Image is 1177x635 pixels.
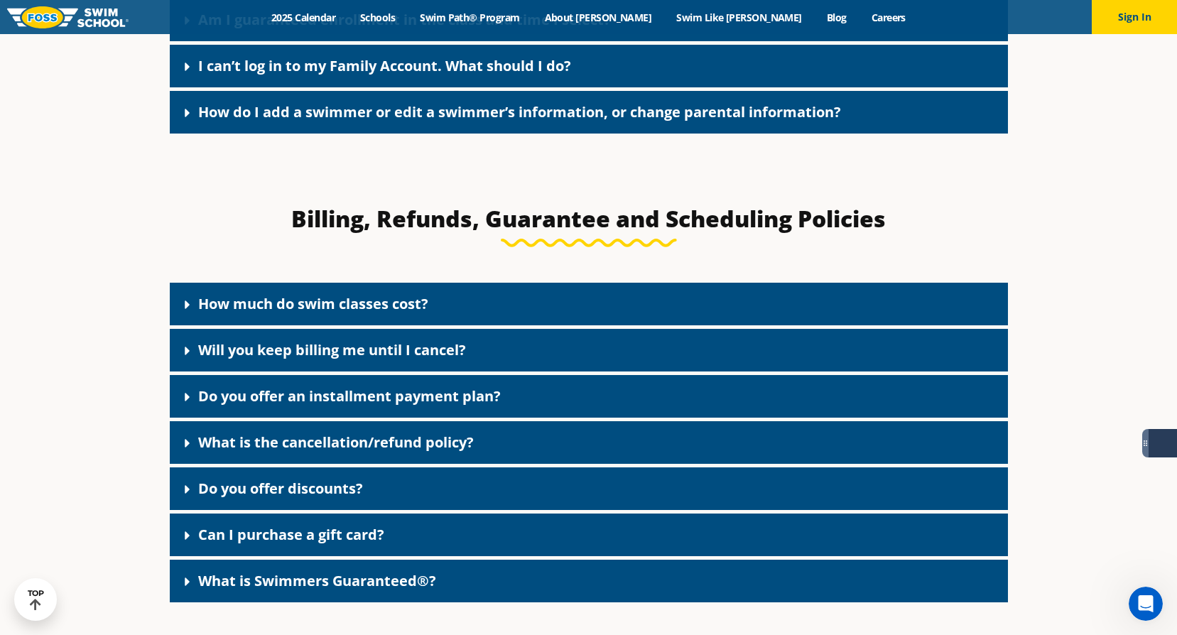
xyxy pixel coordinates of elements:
a: Will you keep billing me until I cancel? [198,340,466,359]
img: Profile image for Emerson [40,8,63,31]
div: The pictures that scroll at the top are from our specific site to help give you some visuals. [23,218,222,260]
a: Can I purchase a gift card? [198,525,384,544]
div: Help MapleGrove understand how they’re doing: [11,298,233,343]
a: I can’t log in to my Family Account. What should I do? [198,56,571,75]
div: I can’t log in to my Family Account. What should I do? [170,45,1008,87]
div: What is Swimmers Guaranteed®? [170,560,1008,602]
a: What is Swimmers Guaranteed®? [198,571,436,590]
div: Help MapleGrove understand how they’re doing: [23,307,222,335]
div: Emerson says… [11,298,273,344]
div: Will you keep billing me until I cancel? [170,329,1008,371]
a: About [PERSON_NAME] [532,11,664,24]
a: Do you offer an installment payment plan? [198,386,501,406]
span: Amazing [168,386,188,406]
a: Blog [814,11,859,24]
div: What is the cancellation/refund policy? [170,421,1008,464]
span: Terrible [34,386,54,406]
a: What is the cancellation/refund policy? [198,433,474,452]
a: [URL][DOMAIN_NAME][US_STATE] [23,190,196,216]
span: Great [134,386,154,406]
div: [DATE] [11,279,273,298]
div: MapleGrove says… [11,7,273,279]
button: Home [222,6,249,33]
a: How much do swim classes cost? [198,294,428,313]
div: Hello this is [PERSON_NAME] from the [PERSON_NAME] in [GEOGRAPHIC_DATA]. We have a family style c... [11,7,233,268]
a: Careers [859,11,918,24]
div: Do you offer an installment payment plan? [170,375,1008,418]
div: How do I add a swimmer or edit a swimmer’s information, or change parental information? [170,91,1008,134]
div: Do you offer discounts? [170,467,1008,510]
div: Here is a link to the Maple grove specific page on our website: [23,176,222,218]
a: Do you offer discounts? [198,479,363,498]
iframe: Intercom live chat [1129,587,1163,621]
button: go back [9,6,36,33]
a: Schools [348,11,408,24]
h3: Billing, Refunds, Guarantee and Scheduling Policies [254,205,924,233]
div: Rate your conversation [26,359,195,376]
a: Swim Path® Program [408,11,532,24]
span: Bad [67,386,87,406]
span: OK [101,386,121,406]
h1: [PERSON_NAME] [69,13,161,24]
div: How much do swim classes cost? [170,283,1008,325]
div: Close [249,6,275,31]
a: How do I add a swimmer or edit a swimmer’s information, or change parental information? [198,102,841,121]
a: 2025 Calendar [259,11,348,24]
a: Swim Like [PERSON_NAME] [664,11,815,24]
div: Can I purchase a gift card? [170,514,1008,556]
div: TOP [28,589,44,611]
img: FOSS Swim School Logo [7,6,129,28]
div: Emerson says… [11,344,273,445]
div: Hello this is [PERSON_NAME] from the [PERSON_NAME] in [GEOGRAPHIC_DATA]. We have a family style c... [23,16,222,169]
